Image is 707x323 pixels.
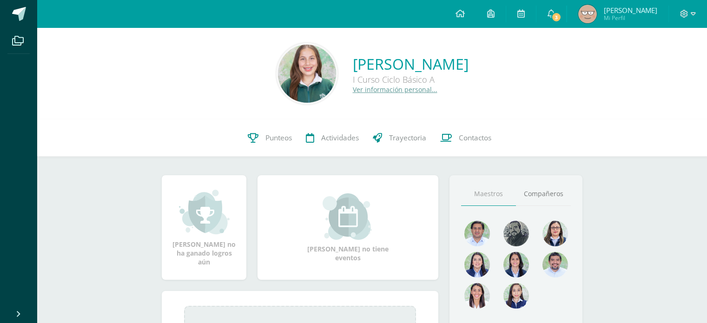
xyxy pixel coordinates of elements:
span: 3 [551,12,562,22]
a: Ver información personal... [353,85,437,94]
img: dcae83aecdce28b3332d0a5e74de40d4.png [278,45,336,103]
img: 1e7bfa517bf798cc96a9d855bf172288.png [464,221,490,246]
span: Mi Perfil [604,14,657,22]
img: achievement_small.png [179,189,230,235]
span: Trayectoria [389,133,426,143]
a: Maestros [461,182,516,206]
div: [PERSON_NAME] no ha ganado logros aún [171,189,237,266]
img: 21b300191b0ea1a6c6b5d9373095fc38.png [578,5,597,23]
img: e0582db7cc524a9960c08d03de9ec803.png [503,283,529,309]
a: Actividades [299,119,366,157]
span: Contactos [459,133,491,143]
img: 38d188cc98c34aa903096de2d1c9671e.png [464,283,490,309]
img: 421193c219fb0d09e137c3cdd2ddbd05.png [464,252,490,277]
a: Punteos [241,119,299,157]
a: Compañeros [516,182,571,206]
img: 2928173b59948196966dad9e2036a027.png [542,252,568,277]
a: Contactos [433,119,498,157]
img: 4179e05c207095638826b52d0d6e7b97.png [503,221,529,246]
img: event_small.png [323,193,373,240]
span: Actividades [321,133,359,143]
img: 9e1b7ce4e6aa0d8e84a9b74fa5951954.png [542,221,568,246]
span: [PERSON_NAME] [604,6,657,15]
div: I Curso Ciclo Básico A [353,74,469,85]
a: [PERSON_NAME] [353,54,469,74]
div: [PERSON_NAME] no tiene eventos [302,193,395,262]
span: Punteos [265,133,292,143]
img: d4e0c534ae446c0d00535d3bb96704e9.png [503,252,529,277]
a: Trayectoria [366,119,433,157]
